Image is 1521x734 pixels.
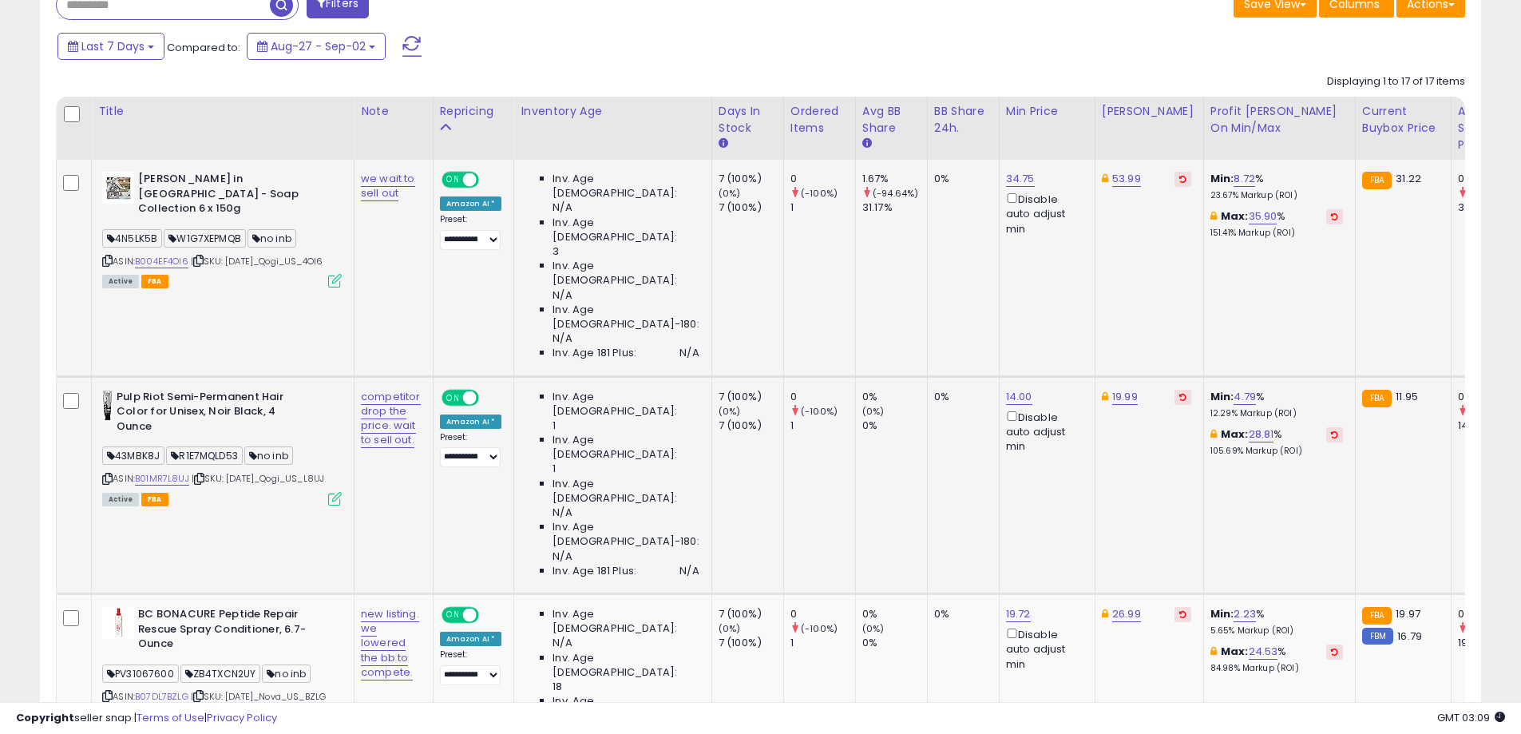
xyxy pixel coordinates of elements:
b: Pulp Riot Semi-Permanent Hair Color for Unisex, Noir Black, 4 Ounce [117,390,311,438]
div: ASIN: [102,172,342,286]
a: 35.90 [1249,208,1277,224]
small: (-100%) [801,187,838,200]
div: 0% [934,390,987,404]
span: Inv. Age [DEMOGRAPHIC_DATA]: [553,216,699,244]
div: 31.17% [862,200,927,215]
span: N/A [679,346,699,360]
img: 41hcAbEIOTL._SL40_.jpg [102,390,113,422]
div: Amazon AI * [440,196,502,211]
span: All listings currently available for purchase on Amazon [102,275,139,288]
button: Aug-27 - Sep-02 [247,33,386,60]
a: competitor drop the price. wait to sell out. [361,389,421,449]
p: 84.98% Markup (ROI) [1210,663,1343,674]
b: Max: [1221,208,1249,224]
span: 1 [553,462,556,476]
span: 4N5LK5B [102,229,162,248]
a: Privacy Policy [207,710,277,725]
div: 1.67% [862,172,927,186]
small: (-100%) [801,405,838,418]
div: 0 [790,390,855,404]
b: Min: [1210,171,1234,186]
div: 0% [862,607,927,621]
div: % [1210,390,1343,419]
div: Amazon AI * [440,632,502,646]
a: 19.72 [1006,606,1031,622]
span: N/A [553,288,572,303]
span: Last 7 Days [81,38,145,54]
span: Inv. Age [DEMOGRAPHIC_DATA]-180: [553,520,699,549]
span: ZB4TXCN2UY [180,665,261,683]
b: Max: [1221,427,1249,442]
small: FBM [1362,628,1393,645]
span: N/A [553,200,572,215]
a: B004EF4OI6 [135,255,188,268]
span: Inv. Age [DEMOGRAPHIC_DATA]: [553,259,699,288]
img: 317CM7ELqaL._SL40_.jpg [102,607,134,639]
div: 0% [862,419,927,433]
span: Inv. Age [DEMOGRAPHIC_DATA]-180: [553,303,699,331]
strong: Copyright [16,710,74,725]
span: PV31067600 [102,665,179,683]
span: Inv. Age [DEMOGRAPHIC_DATA]: [553,477,699,506]
span: | SKU: [DATE]_Qogi_US_L8UJ [192,472,324,485]
p: 23.67% Markup (ROI) [1210,190,1343,201]
span: OFF [476,391,501,404]
div: % [1210,645,1343,674]
div: Min Price [1006,103,1088,120]
div: ASIN: [102,390,342,504]
span: FBA [141,275,168,288]
button: Last 7 Days [57,33,164,60]
div: Current Buybox Price [1362,103,1444,137]
span: N/A [553,331,572,346]
div: Disable auto adjust min [1006,408,1083,454]
div: 0% [862,636,927,650]
span: R1E7MQLD53 [166,446,243,465]
div: % [1210,427,1343,457]
span: Inv. Age 181 Plus: [553,564,636,578]
span: N/A [679,564,699,578]
div: 7 (100%) [719,172,783,186]
div: % [1210,209,1343,239]
span: 16.79 [1397,629,1422,644]
span: no inb [248,229,296,248]
span: | SKU: [DATE]_Qogi_US_4OI6 [191,255,323,268]
span: W1G7XEPMQB [164,229,246,248]
div: Title [98,103,347,120]
div: 7 (100%) [719,607,783,621]
small: Avg BB Share. [862,137,872,151]
span: no inb [244,446,293,465]
div: 0% [934,172,987,186]
div: 7 (100%) [719,200,783,215]
div: Preset: [440,649,502,685]
a: B01MR7L8UJ [135,472,189,486]
a: 19.99 [1112,389,1138,405]
p: 105.69% Markup (ROI) [1210,446,1343,457]
a: 4.79 [1234,389,1256,405]
span: 11.95 [1396,389,1418,404]
a: 2.23 [1234,606,1256,622]
span: Inv. Age [DEMOGRAPHIC_DATA]: [553,651,699,680]
a: we wait to sell out [361,171,415,201]
span: ON [443,173,463,187]
div: Disable auto adjust min [1006,625,1083,672]
a: 53.99 [1112,171,1141,187]
small: (0%) [719,405,741,418]
a: Terms of Use [137,710,204,725]
b: Min: [1210,606,1234,621]
div: Repricing [440,103,508,120]
div: Amazon AI * [440,415,502,429]
small: (0%) [719,622,741,635]
div: Ordered Items [790,103,849,137]
small: FBA [1362,390,1392,407]
span: N/A [553,550,572,564]
div: Preset: [440,432,502,468]
b: BC BONACURE Peptide Repair Rescue Spray Conditioner, 6.7-Ounce [138,607,332,656]
small: (-100%) [801,622,838,635]
div: 1 [790,636,855,650]
span: Inv. Age [DEMOGRAPHIC_DATA]: [553,172,699,200]
div: 0% [862,390,927,404]
small: (0%) [719,187,741,200]
div: 7 (100%) [719,419,783,433]
div: Preset: [440,214,502,250]
a: 14.00 [1006,389,1032,405]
